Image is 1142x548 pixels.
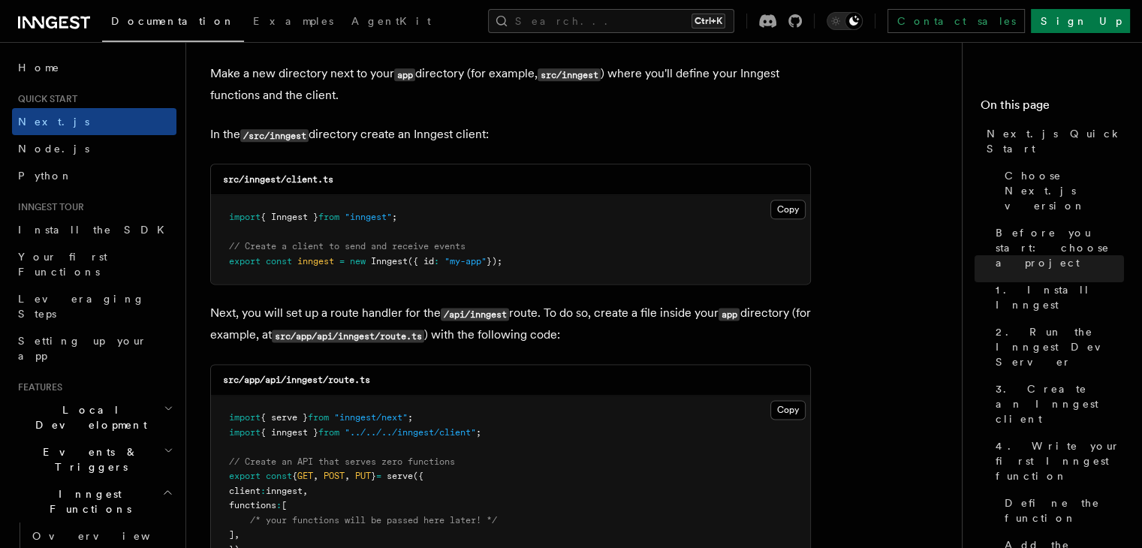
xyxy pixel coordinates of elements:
span: PUT [355,471,371,481]
span: { [292,471,297,481]
span: Quick start [12,93,77,105]
span: Examples [253,15,333,27]
span: ; [408,412,413,423]
span: Before you start: choose a project [996,225,1124,270]
span: Leveraging Steps [18,293,145,320]
span: Your first Functions [18,251,107,278]
span: client [229,486,261,496]
span: Overview [32,530,187,542]
span: inngest [297,256,334,266]
span: Documentation [111,15,235,27]
span: Events & Triggers [12,444,164,474]
span: const [266,256,292,266]
span: import [229,212,261,222]
span: : [434,256,439,266]
span: , [234,529,240,540]
span: { inngest } [261,427,318,438]
a: Setting up your app [12,327,176,369]
button: Inngest Functions [12,480,176,522]
span: Features [12,381,62,393]
span: GET [297,471,313,481]
code: src/app/api/inngest/route.ts [223,375,370,385]
span: export [229,256,261,266]
p: Next, you will set up a route handler for the route. To do so, create a file inside your director... [210,303,811,346]
span: "inngest/next" [334,412,408,423]
span: Inngest [371,256,408,266]
span: "../../../inngest/client" [345,427,476,438]
a: Python [12,162,176,189]
span: Next.js [18,116,89,128]
a: 2. Run the Inngest Dev Server [990,318,1124,375]
span: 3. Create an Inngest client [996,381,1124,426]
a: Home [12,54,176,81]
span: import [229,412,261,423]
span: = [339,256,345,266]
a: Contact sales [887,9,1025,33]
a: 3. Create an Inngest client [990,375,1124,432]
a: Install the SDK [12,216,176,243]
span: ; [476,427,481,438]
span: { Inngest } [261,212,318,222]
a: Node.js [12,135,176,162]
span: Define the function [1005,495,1124,525]
span: functions [229,500,276,510]
span: Inngest tour [12,201,84,213]
code: app [719,308,740,321]
span: 4. Write your first Inngest function [996,438,1124,483]
button: Local Development [12,396,176,438]
kbd: Ctrl+K [692,14,725,29]
a: Next.js Quick Start [981,120,1124,162]
span: // Create an API that serves zero functions [229,456,455,467]
span: Home [18,60,60,75]
a: Sign Up [1031,9,1130,33]
span: import [229,427,261,438]
span: AgentKit [351,15,431,27]
span: // Create a client to send and receive events [229,241,466,251]
span: 1. Install Inngest [996,282,1124,312]
span: 2. Run the Inngest Dev Server [996,324,1124,369]
span: }); [487,256,502,266]
a: Examples [244,5,342,41]
span: } [371,471,376,481]
span: const [266,471,292,481]
span: ; [392,212,397,222]
span: new [350,256,366,266]
span: export [229,471,261,481]
code: src/app/api/inngest/route.ts [272,330,424,342]
span: Inngest Functions [12,486,162,516]
span: ] [229,529,234,540]
span: [ [282,500,287,510]
a: Documentation [102,5,244,42]
span: "inngest" [345,212,392,222]
span: inngest [266,486,303,496]
button: Copy [770,400,806,420]
span: /* your functions will be passed here later! */ [250,515,497,525]
span: : [276,500,282,510]
a: 1. Install Inngest [990,276,1124,318]
button: Search...Ctrl+K [488,9,734,33]
span: = [376,471,381,481]
span: Setting up your app [18,335,147,362]
code: src/inngest [538,68,601,81]
p: Make a new directory next to your directory (for example, ) where you'll define your Inngest func... [210,63,811,106]
span: ({ id [408,256,434,266]
code: src/inngest/client.ts [223,174,333,185]
button: Toggle dark mode [827,12,863,30]
p: In the directory create an Inngest client: [210,124,811,146]
span: , [303,486,308,496]
span: Next.js Quick Start [987,126,1124,156]
a: Choose Next.js version [999,162,1124,219]
a: Before you start: choose a project [990,219,1124,276]
span: "my-app" [444,256,487,266]
code: app [394,68,415,81]
span: Install the SDK [18,224,173,236]
span: Choose Next.js version [1005,168,1124,213]
span: Python [18,170,73,182]
span: , [345,471,350,481]
a: AgentKit [342,5,440,41]
span: ({ [413,471,423,481]
a: Define the function [999,489,1124,531]
span: Local Development [12,402,164,432]
a: Leveraging Steps [12,285,176,327]
span: Node.js [18,143,89,155]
